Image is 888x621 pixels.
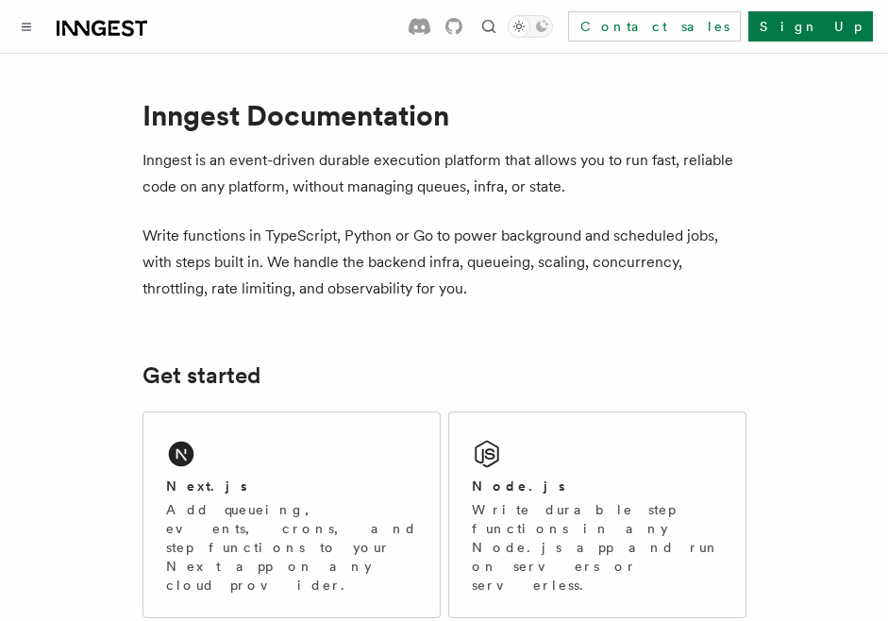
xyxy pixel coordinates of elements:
a: Node.jsWrite durable step functions in any Node.js app and run on servers or serverless. [448,411,746,618]
button: Find something... [478,15,500,38]
p: Add queueing, events, crons, and step functions to your Next app on any cloud provider. [166,500,417,595]
h2: Next.js [166,477,247,495]
button: Toggle navigation [15,15,38,38]
p: Write durable step functions in any Node.js app and run on servers or serverless. [472,500,723,595]
a: Contact sales [568,11,741,42]
a: Get started [142,362,260,389]
a: Next.jsAdd queueing, events, crons, and step functions to your Next app on any cloud provider. [142,411,441,618]
h2: Node.js [472,477,565,495]
a: Sign Up [748,11,873,42]
p: Inngest is an event-driven durable execution platform that allows you to run fast, reliable code ... [142,147,746,200]
h1: Inngest Documentation [142,98,746,132]
p: Write functions in TypeScript, Python or Go to power background and scheduled jobs, with steps bu... [142,223,746,302]
button: Toggle dark mode [508,15,553,38]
